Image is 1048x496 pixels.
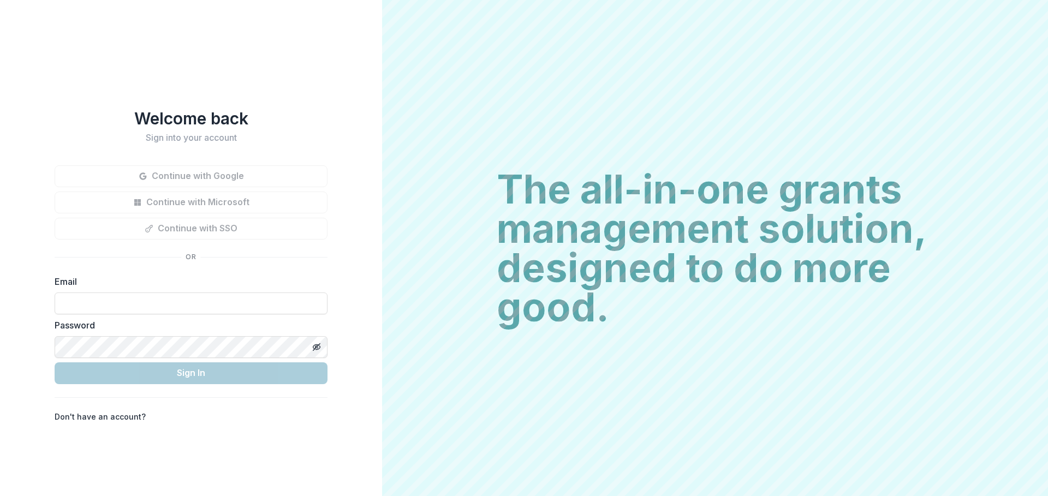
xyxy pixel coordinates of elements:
[55,109,327,128] h1: Welcome back
[55,165,327,187] button: Continue with Google
[55,192,327,213] button: Continue with Microsoft
[55,218,327,240] button: Continue with SSO
[55,319,321,332] label: Password
[308,338,325,356] button: Toggle password visibility
[55,411,146,422] p: Don't have an account?
[55,275,321,288] label: Email
[55,133,327,143] h2: Sign into your account
[55,362,327,384] button: Sign In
